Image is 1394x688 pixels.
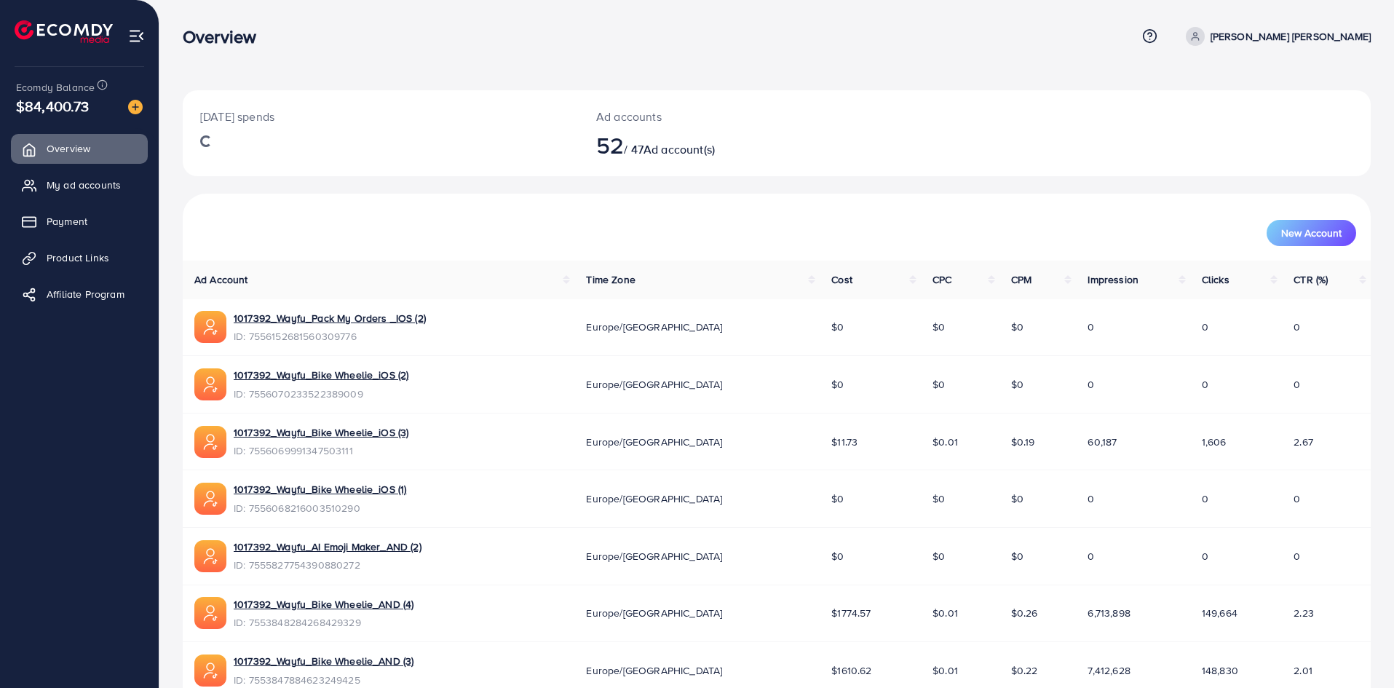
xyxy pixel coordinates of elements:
a: 1017392_Wayfu_Bike Wheelie_iOS (2) [234,368,408,382]
span: 148,830 [1202,663,1238,678]
a: [PERSON_NAME] [PERSON_NAME] [1180,27,1371,46]
span: $0 [932,377,945,392]
a: Payment [11,207,148,236]
button: New Account [1267,220,1356,246]
span: 0 [1202,377,1208,392]
span: $1774.57 [831,606,871,620]
p: [PERSON_NAME] [PERSON_NAME] [1211,28,1371,45]
span: 2.01 [1294,663,1312,678]
span: ID: 7553848284268429329 [234,615,413,630]
span: 0 [1294,320,1300,334]
a: 1017392_Wayfu_Bike Wheelie_AND (3) [234,654,413,668]
span: 0 [1202,549,1208,564]
span: Cost [831,272,852,287]
span: $0 [831,491,844,506]
span: $0 [831,549,844,564]
img: ic-ads-acc.e4c84228.svg [194,426,226,458]
span: $0 [1011,491,1023,506]
span: ID: 7556069991347503111 [234,443,408,458]
span: ID: 7553847884623249425 [234,673,413,687]
span: $0.26 [1011,606,1038,620]
span: Europe/[GEOGRAPHIC_DATA] [586,435,722,449]
span: $1610.62 [831,663,871,678]
span: Clicks [1202,272,1229,287]
span: 0 [1294,549,1300,564]
a: 1017392_Wayfu_Pack My Orders _IOS (2) [234,311,426,325]
img: ic-ads-acc.e4c84228.svg [194,368,226,400]
span: ID: 7556068216003510290 [234,501,406,515]
span: $0.01 [932,606,958,620]
h3: Overview [183,26,268,47]
span: $0.01 [932,663,958,678]
span: $0 [1011,320,1023,334]
img: menu [128,28,145,44]
span: 0 [1294,491,1300,506]
span: ID: 7555827754390880272 [234,558,421,572]
span: $0 [1011,549,1023,564]
span: 149,664 [1202,606,1237,620]
span: Europe/[GEOGRAPHIC_DATA] [586,606,722,620]
span: 60,187 [1088,435,1117,449]
span: Payment [47,214,87,229]
a: 1017392_Wayfu_AI Emoji Maker_AND (2) [234,539,421,554]
span: $0 [932,491,945,506]
span: $0 [932,320,945,334]
span: $11.73 [831,435,858,449]
span: 0 [1202,491,1208,506]
a: Product Links [11,243,148,272]
span: ID: 7556070233522389009 [234,387,408,401]
span: Europe/[GEOGRAPHIC_DATA] [586,491,722,506]
span: Ecomdy Balance [16,80,95,95]
a: Affiliate Program [11,280,148,309]
img: logo [15,20,113,43]
p: [DATE] spends [200,108,561,125]
span: $84,400.73 [16,95,90,116]
span: 0 [1202,320,1208,334]
img: image [128,100,143,114]
span: Overview [47,141,90,156]
span: 0 [1088,377,1094,392]
span: New Account [1281,228,1342,238]
h2: / 47 [596,131,858,159]
span: Ad account(s) [643,141,715,157]
span: Time Zone [586,272,635,287]
span: 1,606 [1202,435,1227,449]
a: My ad accounts [11,170,148,199]
span: 2.67 [1294,435,1313,449]
span: Europe/[GEOGRAPHIC_DATA] [586,377,722,392]
img: ic-ads-acc.e4c84228.svg [194,597,226,629]
span: 0 [1294,377,1300,392]
span: 0 [1088,491,1094,506]
span: 2.23 [1294,606,1314,620]
span: Affiliate Program [47,287,124,301]
p: Ad accounts [596,108,858,125]
span: 52 [596,128,624,162]
a: 1017392_Wayfu_Bike Wheelie_iOS (1) [234,482,406,497]
span: $0.22 [1011,663,1038,678]
span: CTR (%) [1294,272,1328,287]
a: 1017392_Wayfu_Bike Wheelie_AND (4) [234,597,413,612]
span: Europe/[GEOGRAPHIC_DATA] [586,320,722,334]
span: 0 [1088,320,1094,334]
span: 0 [1088,549,1094,564]
span: $0.01 [932,435,958,449]
span: 7,412,628 [1088,663,1130,678]
span: $0 [932,549,945,564]
img: ic-ads-acc.e4c84228.svg [194,311,226,343]
span: $0 [831,377,844,392]
a: Overview [11,134,148,163]
iframe: Chat [1332,622,1383,677]
img: ic-ads-acc.e4c84228.svg [194,483,226,515]
span: Europe/[GEOGRAPHIC_DATA] [586,549,722,564]
span: 6,713,898 [1088,606,1130,620]
img: ic-ads-acc.e4c84228.svg [194,655,226,687]
a: 1017392_Wayfu_Bike Wheelie_iOS (3) [234,425,408,440]
span: $0 [1011,377,1023,392]
span: CPC [932,272,951,287]
span: Ad Account [194,272,248,287]
span: CPM [1011,272,1031,287]
span: ID: 7556152681560309776 [234,329,426,344]
span: $0.19 [1011,435,1035,449]
span: $0 [831,320,844,334]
